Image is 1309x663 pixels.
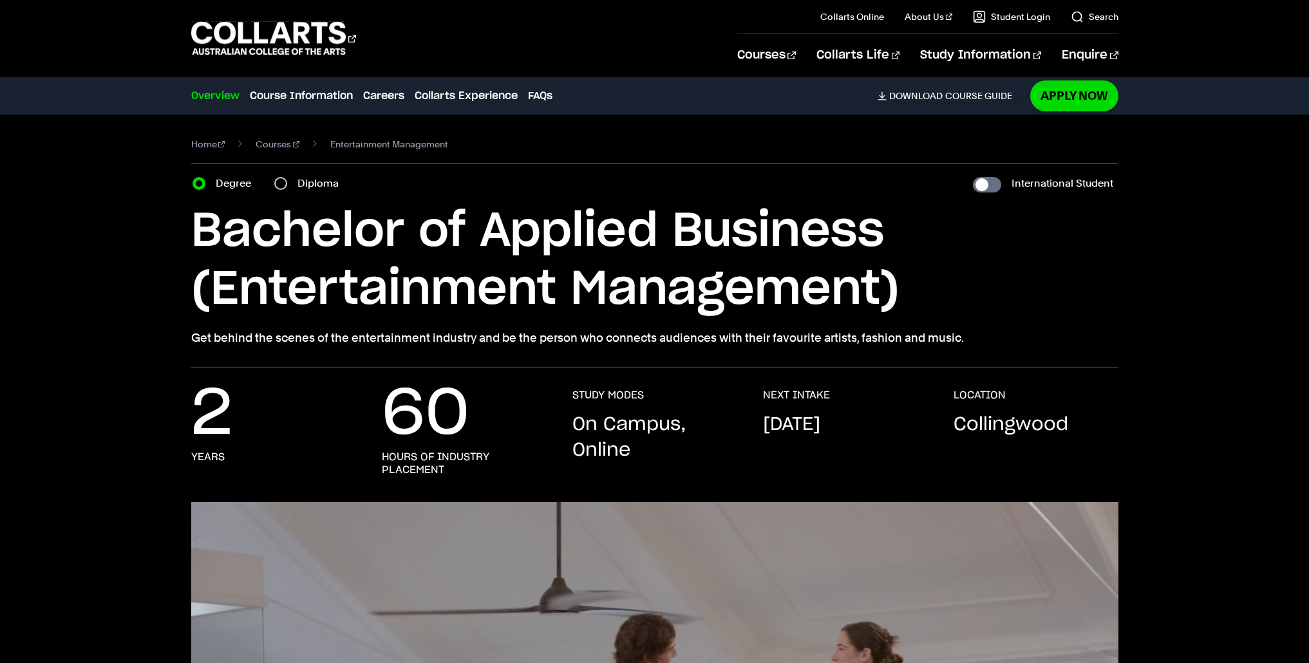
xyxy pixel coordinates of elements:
div: Go to homepage [191,20,356,57]
a: Study Information [920,34,1041,77]
a: Courses [256,135,299,153]
p: [DATE] [763,412,820,438]
h3: STUDY MODES [572,389,644,402]
p: Collingwood [954,412,1068,438]
h3: NEXT INTAKE [763,389,830,402]
p: 60 [382,389,469,440]
label: Degree [216,174,259,192]
label: Diploma [297,174,346,192]
h3: LOCATION [954,389,1006,402]
p: Get behind the scenes of the entertainment industry and be the person who connects audiences with... [191,329,1118,347]
a: FAQs [528,88,552,104]
a: About Us [905,10,952,23]
a: Overview [191,88,240,104]
span: Download [889,90,943,102]
h3: years [191,451,225,463]
a: Student Login [973,10,1050,23]
a: Enquire [1062,34,1118,77]
a: Home [191,135,225,153]
a: Course Information [250,88,353,104]
a: Apply Now [1030,80,1118,111]
span: Entertainment Management [330,135,448,153]
p: 2 [191,389,232,440]
a: DownloadCourse Guide [878,90,1022,102]
h3: hours of industry placement [382,451,547,476]
a: Collarts Experience [415,88,518,104]
a: Careers [363,88,404,104]
label: International Student [1012,174,1113,192]
a: Search [1071,10,1118,23]
a: Courses [737,34,796,77]
a: Collarts Life [816,34,899,77]
h1: Bachelor of Applied Business (Entertainment Management) [191,203,1118,319]
p: On Campus, Online [572,412,737,463]
a: Collarts Online [820,10,884,23]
